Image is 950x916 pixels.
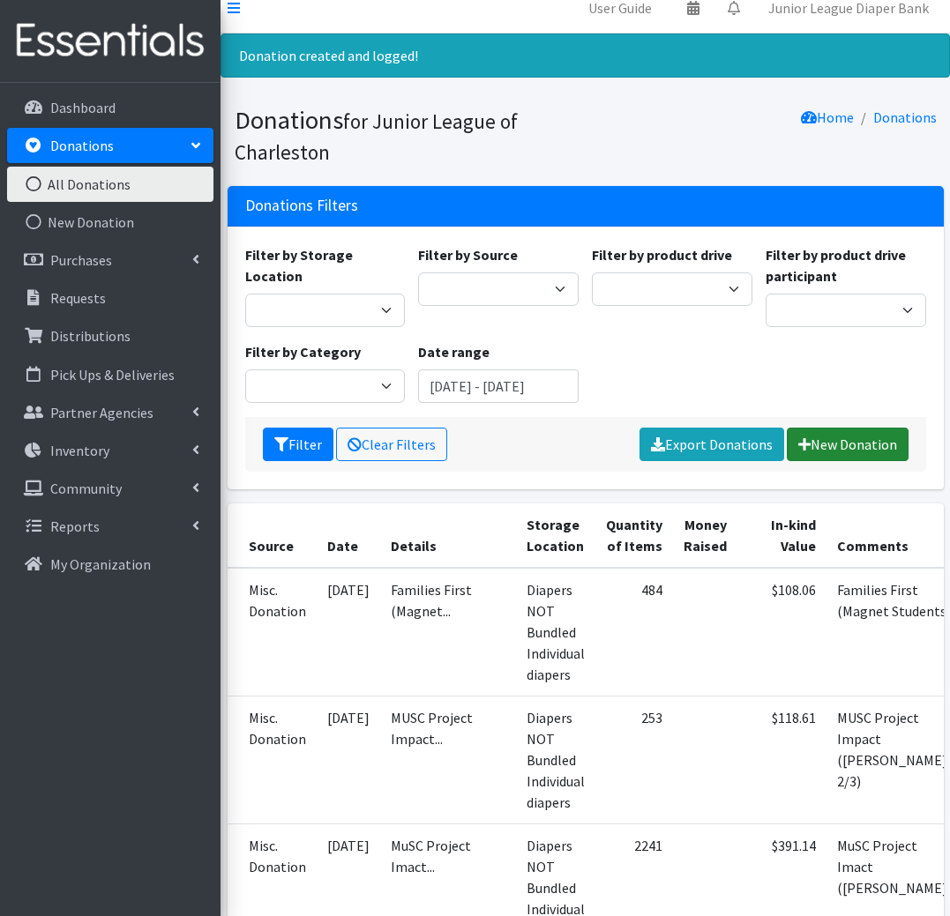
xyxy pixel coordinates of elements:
[50,251,112,269] p: Purchases
[595,503,673,568] th: Quantity of Items
[245,244,406,287] label: Filter by Storage Location
[50,99,116,116] p: Dashboard
[380,696,516,824] td: MUSC Project Impact...
[336,428,447,461] a: Clear Filters
[263,428,333,461] button: Filter
[737,696,827,824] td: $118.61
[873,108,937,126] a: Donations
[516,696,595,824] td: Diapers NOT Bundled Individual diapers
[50,366,175,384] p: Pick Ups & Deliveries
[245,341,361,362] label: Filter by Category
[516,503,595,568] th: Storage Location
[7,11,213,71] img: HumanEssentials
[7,167,213,202] a: All Donations
[50,555,151,573] p: My Organization
[50,327,131,345] p: Distributions
[7,357,213,392] a: Pick Ups & Deliveries
[595,696,673,824] td: 253
[640,428,784,461] a: Export Donations
[50,480,122,497] p: Community
[595,568,673,696] td: 484
[317,568,380,696] td: [DATE]
[418,369,579,403] input: January 1, 2011 - December 31, 2011
[50,289,106,307] p: Requests
[673,503,737,568] th: Money Raised
[7,128,213,163] a: Donations
[766,244,926,287] label: Filter by product drive participant
[7,471,213,506] a: Community
[228,696,317,824] td: Misc. Donation
[801,108,854,126] a: Home
[50,442,109,459] p: Inventory
[228,503,317,568] th: Source
[7,205,213,240] a: New Donation
[787,428,909,461] a: New Donation
[737,568,827,696] td: $108.06
[737,503,827,568] th: In-kind Value
[7,547,213,582] a: My Organization
[418,244,518,265] label: Filter by Source
[235,105,580,166] h1: Donations
[50,404,153,421] p: Partner Agencies
[592,244,732,265] label: Filter by product drive
[50,518,100,535] p: Reports
[221,34,950,78] div: Donation created and logged!
[235,108,518,165] small: for Junior League of Charleston
[7,280,213,316] a: Requests
[7,509,213,544] a: Reports
[7,242,213,278] a: Purchases
[7,90,213,125] a: Dashboard
[245,197,358,215] h3: Donations Filters
[516,568,595,696] td: Diapers NOT Bundled Individual diapers
[7,318,213,354] a: Distributions
[418,341,490,362] label: Date range
[317,503,380,568] th: Date
[317,696,380,824] td: [DATE]
[7,395,213,430] a: Partner Agencies
[380,568,516,696] td: Families First (Magnet...
[7,433,213,468] a: Inventory
[228,568,317,696] td: Misc. Donation
[380,503,516,568] th: Details
[50,137,114,154] p: Donations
